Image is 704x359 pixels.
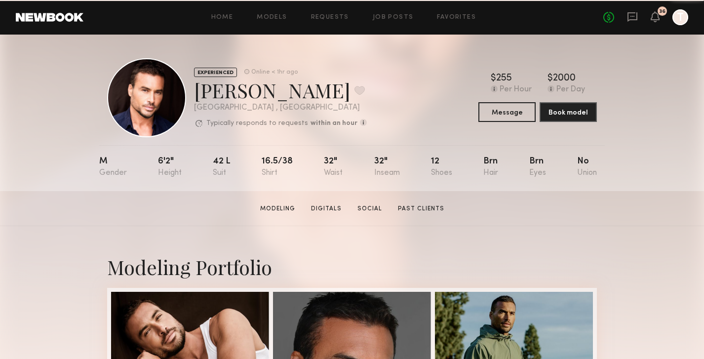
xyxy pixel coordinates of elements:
a: Models [257,14,287,21]
a: Requests [311,14,349,21]
div: 12 [431,157,452,177]
div: Modeling Portfolio [107,254,597,280]
a: Job Posts [373,14,414,21]
button: Book model [540,102,597,122]
div: Per Day [556,85,585,94]
button: Message [478,102,536,122]
a: Social [353,204,386,213]
a: Favorites [437,14,476,21]
div: $ [491,74,496,83]
div: 6'2" [158,157,182,177]
div: 2000 [553,74,576,83]
div: M [99,157,127,177]
div: Per Hour [500,85,532,94]
div: 32" [324,157,343,177]
div: No [577,157,597,177]
div: [GEOGRAPHIC_DATA] , [GEOGRAPHIC_DATA] [194,104,367,112]
div: Brn [483,157,498,177]
div: $ [548,74,553,83]
div: 255 [496,74,512,83]
div: 16.5/38 [262,157,293,177]
div: 36 [659,9,665,14]
a: Modeling [256,204,299,213]
div: EXPERIENCED [194,68,237,77]
p: Typically responds to requests [206,120,308,127]
b: within an hour [311,120,357,127]
div: [PERSON_NAME] [194,77,367,103]
div: Online < 1hr ago [251,69,298,76]
div: 42 l [213,157,231,177]
div: 32" [374,157,400,177]
div: Brn [529,157,546,177]
a: Digitals [307,204,346,213]
a: Past Clients [394,204,448,213]
a: T [672,9,688,25]
a: Home [211,14,234,21]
